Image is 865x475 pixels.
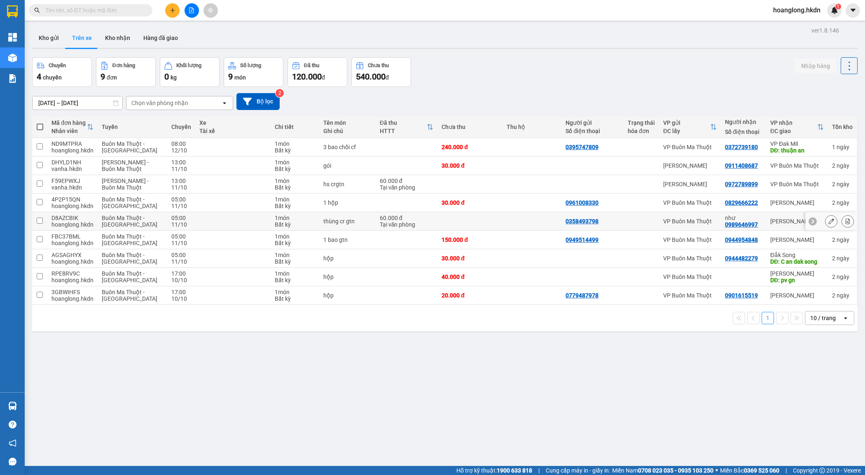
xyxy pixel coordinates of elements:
div: 240.000 đ [442,144,498,150]
div: Tại văn phòng [380,184,434,191]
span: Cung cấp máy in - giấy in: [546,466,610,475]
div: DĐ: thuận an [770,147,824,154]
div: 2 [832,255,853,262]
span: Miền Nam [612,466,713,475]
th: Toggle SortBy [376,116,438,138]
span: Buôn Ma Thuột - [GEOGRAPHIC_DATA] [102,289,157,302]
div: 30.000 đ [442,199,498,206]
button: Đã thu120.000đ [288,57,347,87]
div: 1 món [275,252,315,258]
button: Nhập hàng [795,58,837,73]
span: Buôn Ma Thuột - [GEOGRAPHIC_DATA] [102,270,157,283]
div: 10/10 [171,295,191,302]
div: Chuyến [49,63,66,68]
sup: 1 [835,4,841,9]
div: hs crgtn [323,181,372,187]
div: DHYLD1NH [51,159,94,166]
div: 20.000 đ [442,292,498,299]
img: warehouse-icon [8,54,17,62]
button: Hàng đã giao [137,28,185,48]
span: 120.000 [292,72,322,82]
div: [PERSON_NAME] [663,181,717,187]
div: 30.000 đ [442,162,498,169]
div: hộp [323,292,372,299]
div: 05:00 [171,233,191,240]
div: Khối lượng [176,63,201,68]
div: 10 / trang [810,314,836,322]
button: Chưa thu540.000đ [351,57,411,87]
span: copyright [819,468,825,473]
div: 0358493798 [566,218,598,225]
div: [PERSON_NAME] [770,199,824,206]
span: file-add [189,7,194,13]
span: đ [386,74,389,81]
div: 0911408687 [725,162,758,169]
sup: 2 [276,89,284,97]
div: ĐC giao [770,128,817,134]
div: Tài xế [199,128,267,134]
div: HTTT [380,128,427,134]
div: hộp [323,255,372,262]
div: Người gửi [566,119,620,126]
div: 1 món [275,289,315,295]
div: 2 [832,274,853,280]
span: chuyến [43,74,62,81]
span: | [786,466,787,475]
button: 1 [762,312,774,324]
div: FBC37BML [51,233,94,240]
div: VP nhận [770,119,817,126]
div: 0961008330 [566,199,598,206]
div: 0972789899 [725,181,758,187]
div: 05:00 [171,215,191,221]
span: Buôn Ma Thuột - [GEOGRAPHIC_DATA] [102,233,157,246]
div: 1 món [275,196,315,203]
button: Kho nhận [98,28,137,48]
span: ngày [837,181,849,187]
button: Kho gửi [32,28,65,48]
div: [PERSON_NAME] [663,162,717,169]
span: Buôn Ma Thuột - [GEOGRAPHIC_DATA] [102,196,157,209]
div: 11/10 [171,184,191,191]
div: 3 bao chồi cf [323,144,372,150]
div: 150.000 đ [442,236,498,243]
div: Chưa thu [442,124,498,130]
div: Bất kỳ [275,240,315,246]
div: VP Buôn Ma Thuột [770,181,824,187]
div: 1 món [275,215,315,221]
strong: 0369 525 060 [744,467,779,474]
div: VP Buôn Ma Thuột [663,255,717,262]
div: 11/10 [171,166,191,172]
span: ⚪️ [715,469,718,472]
div: như [725,215,762,221]
div: 0944482279 [725,255,758,262]
div: Bất kỳ [275,203,315,209]
div: F59EPWXJ [51,178,94,184]
div: hoanglong.hkdn [51,147,94,154]
img: dashboard-icon [8,33,17,42]
div: Bất kỳ [275,147,315,154]
div: Số điện thoại [566,128,620,134]
div: VP Buôn Ma Thuột [770,162,824,169]
div: hoanglong.hkdn [51,277,94,283]
div: hoanglong.hkdn [51,258,94,265]
span: hoanglong.hkdn [767,5,827,15]
div: 2 [832,162,853,169]
strong: 0708 023 035 - 0935 103 250 [638,467,713,474]
div: thùng cr gtn [323,218,372,225]
input: Select a date range. [33,96,122,110]
div: ND9MTPRA [51,140,94,147]
div: D8AZCBIK [51,215,94,221]
div: Số lượng [240,63,261,68]
div: 4P2P15QN [51,196,94,203]
span: notification [9,439,16,447]
span: aim [208,7,213,13]
div: gói [323,162,372,169]
button: Chuyến4chuyến [32,57,92,87]
div: [PERSON_NAME] [770,270,824,277]
div: 3GBWIHFS [51,289,94,295]
div: VP Buôn Ma Thuột [663,218,717,225]
span: 0 [164,72,169,82]
strong: 1900 633 818 [497,467,532,474]
div: 60.000 đ [380,215,434,221]
svg: open [221,100,228,106]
